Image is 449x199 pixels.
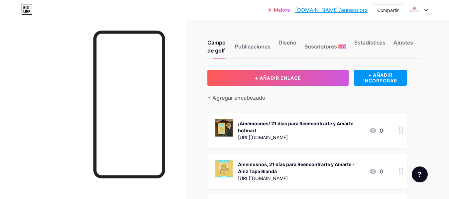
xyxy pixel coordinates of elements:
[363,72,397,83] font: + AÑADIR INCORPORAR
[380,168,383,175] font: 0
[207,70,349,86] button: + AÑADIR ENLACE
[274,7,290,13] font: Mejora
[207,39,226,54] font: Campo de golf
[238,135,288,140] font: [URL][DOMAIN_NAME]
[279,39,296,46] font: Diseño
[380,127,383,134] font: 0
[238,175,288,181] font: [URL][DOMAIN_NAME]
[393,39,413,46] font: Ajustes
[215,160,233,177] img: Amemosnos, 21 días para Reencontrarte y Amarte - Amz Tapa Blanda
[408,4,421,16] img: auracolors
[377,7,399,13] font: Compartir
[238,161,355,174] font: Amemosnos, 21 días para Reencontrarte y Amarte - Amz Tapa Blanda
[255,75,301,81] font: + AÑADIR ENLACE
[354,39,386,46] font: Estadísticas
[295,7,368,13] font: [DOMAIN_NAME]/auracolors
[304,43,337,50] font: Suscriptores
[215,119,233,137] img: ¡Amémosnos! 21 días para Reencontrarte y Amarte hotmart
[238,121,353,133] font: ¡Amémosnos! 21 días para Reencontrarte y Amarte hotmart
[295,6,368,14] a: [DOMAIN_NAME]/auracolors
[235,43,271,50] font: Publicaciones
[338,45,347,48] font: NUEVO
[207,94,266,101] font: + Agregar encabezado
